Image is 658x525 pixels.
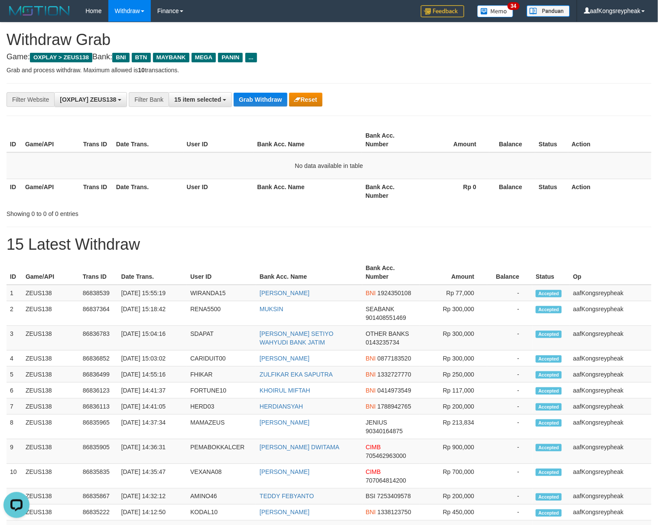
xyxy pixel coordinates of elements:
[7,383,22,399] td: 6
[366,493,376,500] span: BSI
[22,285,79,301] td: ZEUS138
[174,96,221,103] span: 15 item selected
[532,260,570,285] th: Status
[187,285,256,301] td: WIRANDA15
[80,179,113,203] th: Trans ID
[187,415,256,439] td: MAMAZEUS
[570,260,651,285] th: Op
[187,351,256,367] td: CARIDUIT00
[420,505,488,521] td: Rp 450,000
[260,493,314,500] a: TEDDY FEBYANTO
[218,53,243,62] span: PANIN
[22,301,79,326] td: ZEUS138
[366,371,376,378] span: BNI
[487,415,532,439] td: -
[7,92,54,107] div: Filter Website
[79,260,118,285] th: Trans ID
[568,179,651,203] th: Action
[366,339,400,346] span: Copy 0143235734 to clipboard
[420,301,488,326] td: Rp 300,000
[234,93,287,106] button: Grab Withdraw
[536,493,562,501] span: Accepted
[7,4,72,17] img: MOTION_logo.png
[570,326,651,351] td: aafKongsreypheak
[113,128,183,152] th: Date Trans.
[22,464,79,489] td: ZEUS138
[118,367,187,383] td: [DATE] 14:55:16
[487,505,532,521] td: -
[420,464,488,489] td: Rp 700,000
[570,399,651,415] td: aafKongsreypheak
[366,387,376,394] span: BNI
[366,419,388,426] span: JENIUS
[187,367,256,383] td: FHIKAR
[366,355,376,362] span: BNI
[22,399,79,415] td: ZEUS138
[129,92,169,107] div: Filter Bank
[112,53,129,62] span: BNI
[187,260,256,285] th: User ID
[536,403,562,411] span: Accepted
[420,439,488,464] td: Rp 900,000
[7,66,651,74] p: Grab and process withdraw. Maximum allowed is transactions.
[22,326,79,351] td: ZEUS138
[420,367,488,383] td: Rp 250,000
[187,489,256,505] td: AMINO46
[535,179,568,203] th: Status
[487,439,532,464] td: -
[421,5,464,17] img: Feedback.jpg
[570,383,651,399] td: aafKongsreypheak
[22,367,79,383] td: ZEUS138
[80,128,113,152] th: Trans ID
[536,387,562,395] span: Accepted
[22,505,79,521] td: ZEUS138
[254,179,362,203] th: Bank Acc. Name
[22,489,79,505] td: ZEUS138
[138,67,145,74] strong: 10
[22,128,80,152] th: Game/API
[260,444,339,451] a: [PERSON_NAME] DWITAMA
[79,439,118,464] td: 86835905
[289,93,322,106] button: Reset
[487,301,532,326] td: -
[256,260,362,285] th: Bank Acc. Name
[132,53,151,62] span: BTN
[260,306,283,312] a: MUKSIN
[22,415,79,439] td: ZEUS138
[118,285,187,301] td: [DATE] 15:55:19
[60,96,116,103] span: [OXPLAY] ZEUS138
[54,92,127,107] button: [OXPLAY] ZEUS138
[487,399,532,415] td: -
[79,367,118,383] td: 86836499
[245,53,257,62] span: ...
[187,399,256,415] td: HERD03
[187,326,256,351] td: SDAPAT
[118,464,187,489] td: [DATE] 14:35:47
[477,5,514,17] img: Button%20Memo.svg
[536,419,562,427] span: Accepted
[378,509,411,516] span: Copy 1338123750 to clipboard
[366,468,381,475] span: CIMB
[7,128,22,152] th: ID
[260,403,303,410] a: HERDIANSYAH
[487,367,532,383] td: -
[79,399,118,415] td: 86836113
[378,387,411,394] span: Copy 0414973549 to clipboard
[7,236,651,253] h1: 15 Latest Withdraw
[118,439,187,464] td: [DATE] 14:36:31
[192,53,216,62] span: MEGA
[366,428,403,435] span: Copy 90340164875 to clipboard
[487,383,532,399] td: -
[487,464,532,489] td: -
[536,290,562,297] span: Accepted
[118,326,187,351] td: [DATE] 15:04:16
[536,469,562,476] span: Accepted
[183,128,254,152] th: User ID
[366,509,376,516] span: BNI
[187,439,256,464] td: PEMABOKKALCER
[153,53,189,62] span: MAYBANK
[260,387,310,394] a: KHOIRUL MIFTAH
[118,351,187,367] td: [DATE] 15:03:02
[536,509,562,517] span: Accepted
[79,301,118,326] td: 86837364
